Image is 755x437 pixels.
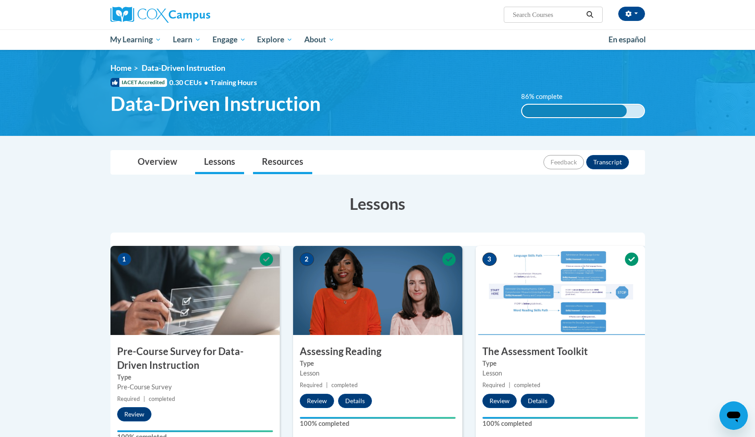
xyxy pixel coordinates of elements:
[482,359,638,368] label: Type
[110,63,131,73] a: Home
[482,419,638,429] label: 100% completed
[521,394,555,408] button: Details
[251,29,298,50] a: Explore
[509,382,510,388] span: |
[300,368,456,378] div: Lesson
[583,9,596,20] button: Search
[142,63,225,73] span: Data-Driven Instruction
[300,359,456,368] label: Type
[204,78,208,86] span: •
[212,34,246,45] span: Engage
[326,382,328,388] span: |
[117,430,273,432] div: Your progress
[173,34,201,45] span: Learn
[110,7,210,23] img: Cox Campus
[603,30,652,49] a: En español
[110,345,280,372] h3: Pre-Course Survey for Data-Driven Instruction
[300,382,322,388] span: Required
[110,78,167,87] span: IACET Accredited
[207,29,252,50] a: Engage
[117,372,273,382] label: Type
[293,345,462,359] h3: Assessing Reading
[300,394,334,408] button: Review
[719,401,748,430] iframe: Button to launch messaging window
[210,78,257,86] span: Training Hours
[608,35,646,44] span: En español
[105,29,167,50] a: My Learning
[476,246,645,335] img: Course Image
[476,345,645,359] h3: The Assessment Toolkit
[110,192,645,215] h3: Lessons
[253,151,312,174] a: Resources
[512,9,583,20] input: Search Courses
[482,368,638,378] div: Lesson
[293,246,462,335] img: Course Image
[304,34,335,45] span: About
[143,396,145,402] span: |
[482,417,638,419] div: Your progress
[482,382,505,388] span: Required
[482,394,517,408] button: Review
[514,382,540,388] span: completed
[195,151,244,174] a: Lessons
[586,155,629,169] button: Transcript
[110,7,280,23] a: Cox Campus
[300,419,456,429] label: 100% completed
[110,246,280,335] img: Course Image
[169,78,210,87] span: 0.30 CEUs
[110,34,161,45] span: My Learning
[257,34,293,45] span: Explore
[543,155,584,169] button: Feedback
[618,7,645,21] button: Account Settings
[482,253,497,266] span: 3
[117,407,151,421] button: Review
[149,396,175,402] span: completed
[298,29,340,50] a: About
[117,396,140,402] span: Required
[338,394,372,408] button: Details
[331,382,358,388] span: completed
[97,29,658,50] div: Main menu
[522,105,627,117] div: 86% complete
[129,151,186,174] a: Overview
[300,253,314,266] span: 2
[117,382,273,392] div: Pre-Course Survey
[117,253,131,266] span: 1
[167,29,207,50] a: Learn
[300,417,456,419] div: Your progress
[521,92,572,102] label: 86% complete
[110,92,321,115] span: Data-Driven Instruction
